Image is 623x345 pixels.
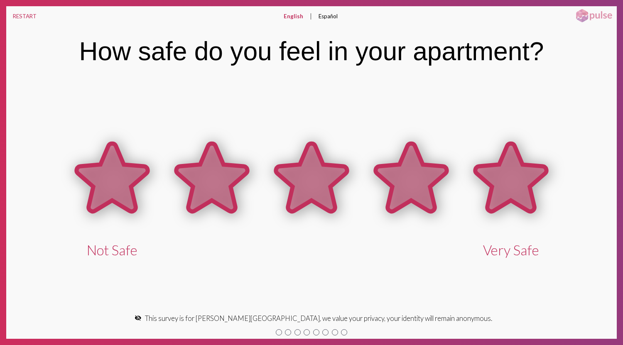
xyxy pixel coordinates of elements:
mat-icon: visibility_off [135,314,142,321]
span: This survey is for [PERSON_NAME][GEOGRAPHIC_DATA], we value your privacy, your identity will rema... [145,314,492,323]
button: English [277,6,310,26]
img: pulsehorizontalsmall.png [573,8,615,23]
button: Español [312,6,344,26]
div: How safe do you feel in your apartment? [79,37,544,66]
button: RESTART [6,6,43,26]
